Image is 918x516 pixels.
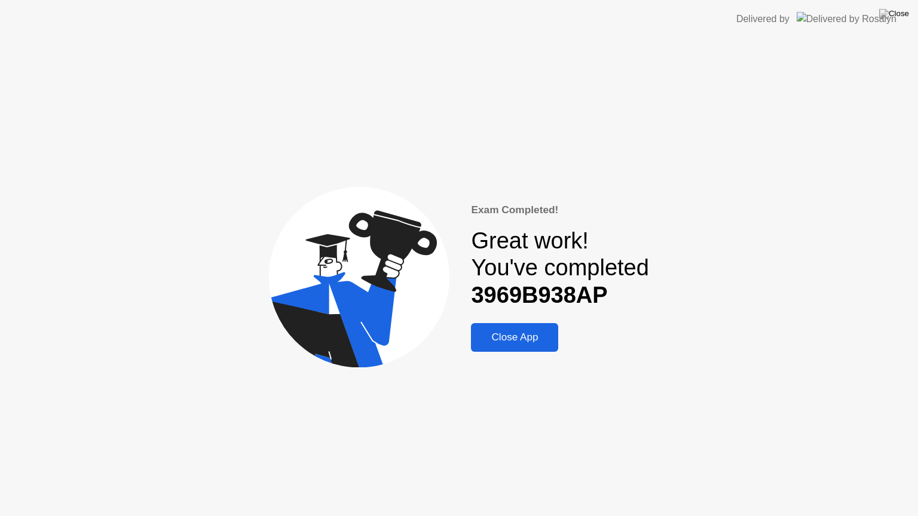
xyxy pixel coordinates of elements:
[736,12,790,26] div: Delivered by
[471,282,607,308] b: 3969B938AP
[471,202,648,218] div: Exam Completed!
[475,331,555,343] div: Close App
[797,12,896,26] img: Delivered by Rosalyn
[471,323,558,352] button: Close App
[471,228,648,309] div: Great work! You've completed
[879,9,909,19] img: Close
